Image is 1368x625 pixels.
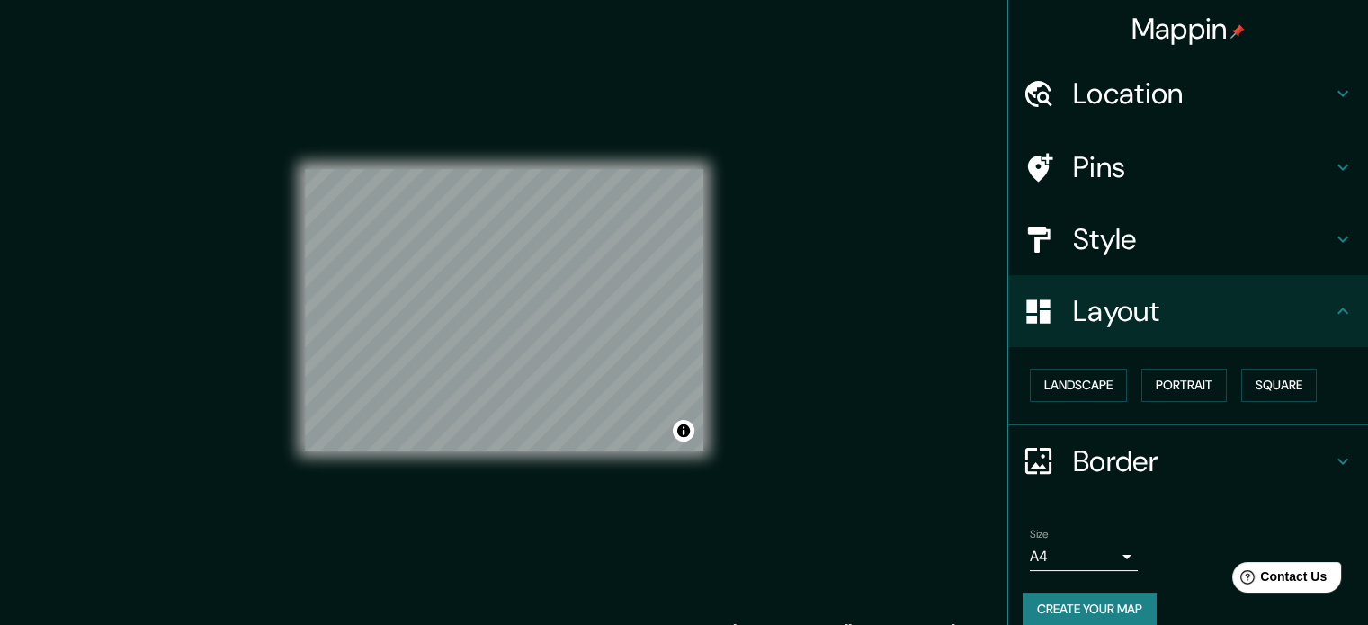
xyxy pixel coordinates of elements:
[1030,369,1127,402] button: Landscape
[1141,369,1227,402] button: Portrait
[1073,443,1332,479] h4: Border
[1208,555,1348,605] iframe: Help widget launcher
[1131,11,1246,47] h4: Mappin
[1241,369,1317,402] button: Square
[673,420,694,442] button: Toggle attribution
[1008,425,1368,497] div: Border
[1073,149,1332,185] h4: Pins
[1008,275,1368,347] div: Layout
[1008,58,1368,129] div: Location
[1073,293,1332,329] h4: Layout
[1073,76,1332,112] h4: Location
[1030,526,1049,541] label: Size
[1230,24,1245,39] img: pin-icon.png
[305,169,703,451] canvas: Map
[1008,203,1368,275] div: Style
[1030,542,1138,571] div: A4
[1073,221,1332,257] h4: Style
[1008,131,1368,203] div: Pins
